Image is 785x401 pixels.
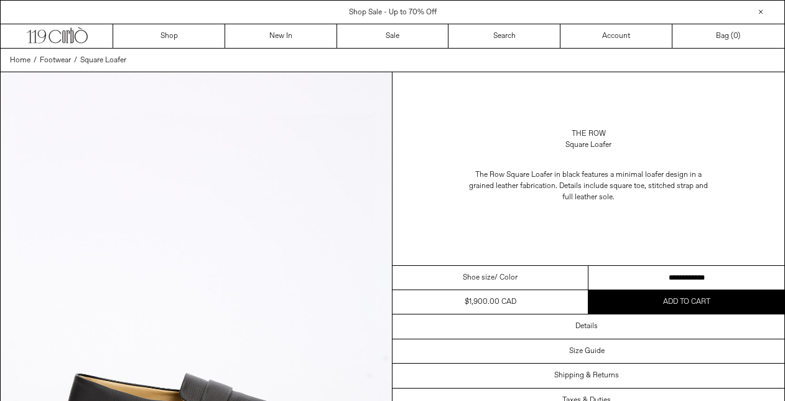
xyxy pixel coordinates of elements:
h3: Details [575,322,598,331]
span: Home [10,55,30,65]
span: Add to cart [663,297,710,307]
a: Shop Sale - Up to 70% Off [349,7,437,17]
a: The Row [572,128,606,139]
a: Sale [337,24,449,48]
a: Home [10,55,30,66]
h3: Size Guide [569,347,605,356]
a: Search [448,24,560,48]
a: New In [225,24,337,48]
a: Square Loafer [80,55,126,66]
div: $1,900.00 CAD [465,296,516,308]
span: Square Loafer [80,55,126,65]
div: Square Loafer [565,139,611,151]
a: Account [560,24,672,48]
p: The Row Square Loafer in black features a minimal loafer design in a grained leather fabrication.... [464,163,713,209]
a: Footwear [40,55,71,66]
span: / Color [495,272,518,283]
a: Shop [113,24,225,48]
button: Add to cart [588,290,784,314]
span: Footwear [40,55,71,65]
a: Bag () [672,24,784,48]
h3: Shipping & Returns [554,371,619,380]
span: / [74,55,77,66]
span: / [34,55,37,66]
span: Shoe size [463,272,495,283]
span: 0 [733,31,738,41]
span: ) [733,31,740,42]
